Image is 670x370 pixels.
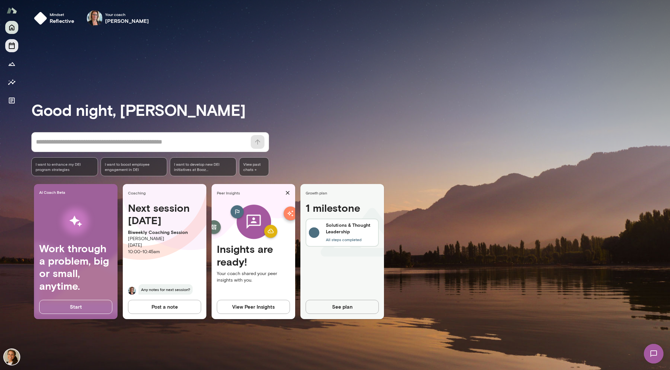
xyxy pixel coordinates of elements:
h4: Next session [DATE] [128,202,201,227]
p: [DATE] [128,242,201,249]
p: Your coach shared your peer insights with you. [217,270,290,284]
h4: Insights are ready! [217,243,290,268]
button: Sessions [5,39,18,52]
img: peer-insights [222,202,285,243]
p: 10:00 - 10:45am [128,249,201,255]
div: I want to enhance my DEI program strategies [31,157,98,176]
img: Jennifer Alvarez [87,10,103,26]
img: Vasanti Rosado [4,349,20,365]
img: Mento [7,4,17,17]
span: Any notes for next session? [138,284,193,295]
h6: reflective [50,17,74,25]
div: I want to boost employee engagement in DEI [101,157,167,176]
div: I want to develop new DEI initiatives at Booz [PERSON_NAME] [170,157,236,176]
span: All steps completed [326,237,361,242]
button: Insights [5,76,18,89]
span: I want to boost employee engagement in DEI [105,162,163,172]
button: Growth Plan [5,57,18,70]
button: Home [5,21,18,34]
span: AI Coach Beta [39,190,115,195]
button: Post a note [128,300,201,314]
img: AI Workflows [47,201,105,242]
button: View Peer Insights [217,300,290,314]
span: Your coach [105,12,149,17]
span: View past chats -> [239,157,269,176]
h4: Work through a problem, big or small, anytime. [39,242,112,292]
h3: Good night, [PERSON_NAME] [31,100,670,119]
button: Start [39,300,112,314]
button: Documents [5,94,18,107]
img: Jennifer [128,287,136,295]
p: [PERSON_NAME] [128,236,201,242]
button: Mindsetreflective [31,8,80,29]
span: I want to enhance my DEI program strategies [36,162,94,172]
p: Biweekly Coaching Session [128,229,201,236]
button: See plan [306,300,379,314]
h6: Solutions & Thought Leadership [326,222,375,235]
h6: [PERSON_NAME] [105,17,149,25]
span: Growth plan [306,190,381,195]
span: Coaching [128,190,204,195]
span: Peer Insights [217,190,283,195]
div: Jennifer AlvarezYour coach[PERSON_NAME] [82,8,154,29]
h4: 1 milestone [306,202,379,217]
span: I want to develop new DEI initiatives at Booz [PERSON_NAME] [174,162,232,172]
img: mindset [34,12,47,25]
span: Mindset [50,12,74,17]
